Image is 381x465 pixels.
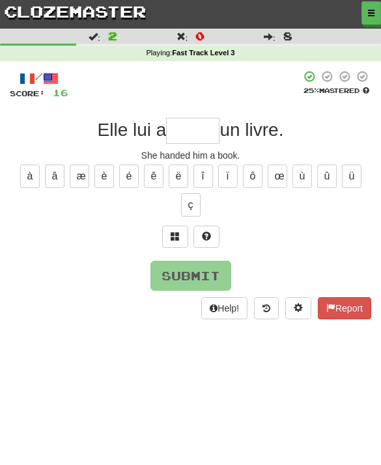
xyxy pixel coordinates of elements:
[301,86,371,95] div: Mastered
[108,29,117,42] span: 2
[70,165,89,188] button: æ
[53,87,68,98] span: 16
[169,165,188,188] button: ë
[292,165,312,188] button: ù
[317,165,337,188] button: û
[10,70,68,86] div: /
[283,29,292,42] span: 8
[342,165,361,188] button: ü
[193,165,213,188] button: î
[195,29,205,42] span: 0
[176,32,188,41] span: :
[303,86,319,94] span: 25 %
[144,165,163,188] button: ê
[89,32,100,41] span: :
[20,165,40,188] button: à
[150,261,231,291] button: Submit
[201,297,247,319] button: Help!
[181,193,201,217] button: ç
[254,297,279,319] button: Round history (alt+y)
[318,297,371,319] button: Report
[119,165,139,188] button: é
[45,165,64,188] button: â
[172,49,234,57] strong: Fast Track Level 3
[264,32,275,41] span: :
[98,120,167,140] span: Elle lui a
[162,226,188,248] button: Switch sentence to multiple choice alt+p
[219,120,283,140] span: un livre.
[243,165,262,188] button: ô
[10,89,45,98] span: Score:
[193,226,219,248] button: Single letter hint - you only get 1 per sentence and score half the points! alt+h
[94,165,114,188] button: è
[268,165,287,188] button: œ
[10,149,371,162] div: She handed him a book.
[218,165,238,188] button: ï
